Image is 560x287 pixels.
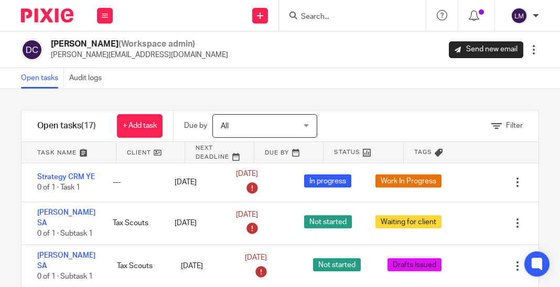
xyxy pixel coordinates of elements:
[236,170,258,178] span: [DATE]
[37,209,95,227] a: [PERSON_NAME] SA
[334,148,360,157] span: Status
[106,256,170,277] div: Tax Scouts
[164,213,225,234] div: [DATE]
[37,230,93,237] span: 0 of 1 · Subtask 1
[313,258,361,271] span: Not started
[37,273,93,281] span: 0 of 1 · Subtask 1
[102,172,164,193] div: ---
[37,184,80,191] span: 0 of 1 · Task 1
[37,173,95,181] a: Strategy CRM YE
[414,148,432,157] span: Tags
[375,174,441,187] span: Work In Progress
[21,39,43,61] img: svg%3E
[119,40,195,48] span: (Workspace admin)
[164,172,225,193] div: [DATE]
[81,122,96,130] span: (17)
[221,123,229,130] span: All
[21,68,64,89] a: Open tasks
[37,252,95,270] a: [PERSON_NAME] SA
[184,120,207,131] p: Due by
[387,258,441,271] span: Drafts Issued
[245,254,267,261] span: [DATE]
[21,8,73,23] img: Pixie
[51,50,228,60] p: [PERSON_NAME][EMAIL_ADDRESS][DOMAIN_NAME]
[304,174,351,187] span: In progress
[37,120,96,131] h1: Open tasks
[51,39,228,50] h2: [PERSON_NAME]
[300,13,394,22] input: Search
[506,122,523,129] span: Filter
[236,211,258,218] span: [DATE]
[375,215,441,228] span: Waiting for client
[304,215,352,228] span: Not started
[511,7,527,24] img: svg%3E
[449,41,523,58] a: Send new email
[69,68,107,89] a: Audit logs
[170,256,234,277] div: [DATE]
[102,213,164,234] div: Tax Scouts
[117,114,163,138] a: + Add task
